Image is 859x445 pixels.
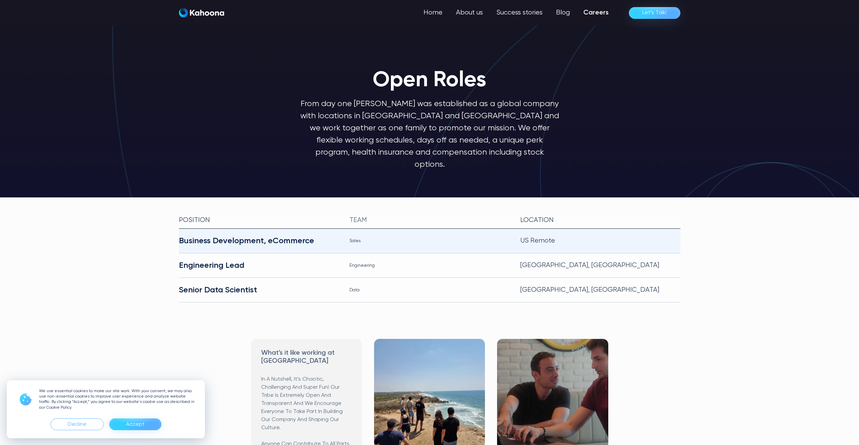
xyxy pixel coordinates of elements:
[51,418,104,430] div: Decline
[349,260,510,271] div: Engineering
[300,98,559,170] p: From day one [PERSON_NAME] was established as a global company with locations in [GEOGRAPHIC_DATA...
[179,253,680,278] a: Engineering LeadEngineering[GEOGRAPHIC_DATA], [GEOGRAPHIC_DATA]
[68,419,87,430] div: Decline
[39,388,197,410] p: We use essential cookies to make our site work. With your consent, we may also use non-essential ...
[629,7,680,19] a: Let’s Talk!
[373,69,486,92] h1: Open Roles
[417,6,449,20] a: Home
[179,278,680,303] a: Senior Data ScientistData[GEOGRAPHIC_DATA], [GEOGRAPHIC_DATA]
[109,418,161,430] div: Accept
[490,6,549,20] a: Success stories
[349,215,510,226] div: team
[179,215,339,226] div: Position
[179,235,339,246] div: Business Development, eCommerce
[520,215,680,226] div: Location
[449,6,490,20] a: About us
[642,7,667,18] div: Let’s Talk!
[179,8,224,18] a: home
[179,8,224,18] img: Kahoona logo white
[577,6,615,20] a: Careers
[261,349,352,365] h3: What’s it like working at [GEOGRAPHIC_DATA]
[179,260,339,271] div: Engineering Lead
[179,285,339,295] div: Senior Data Scientist
[349,285,510,295] div: Data
[349,235,510,246] div: Sales
[520,260,680,271] div: [GEOGRAPHIC_DATA], [GEOGRAPHIC_DATA]
[179,229,680,253] a: Business Development, eCommerceSalesUS Remote
[549,6,577,20] a: Blog
[520,235,680,246] div: US Remote
[126,419,145,430] div: Accept
[520,285,680,295] div: [GEOGRAPHIC_DATA], [GEOGRAPHIC_DATA]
